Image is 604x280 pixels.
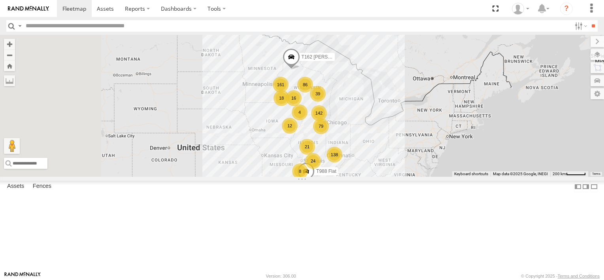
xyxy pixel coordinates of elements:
div: 79 [313,118,329,134]
div: 16 [286,90,302,106]
button: Zoom Home [4,61,15,71]
label: Map Settings [591,88,604,99]
button: Zoom out [4,49,15,61]
div: Pete Eslinger [509,3,532,15]
button: Drag Pegman onto the map to open Street View [4,138,20,154]
label: Measure [4,75,15,86]
img: rand-logo.svg [8,6,49,11]
div: 142 [311,105,327,121]
span: T988 Flat [316,168,336,174]
div: 4 [292,104,308,120]
label: Search Query [17,20,23,32]
span: Map data ©2025 Google, INEGI [493,172,548,176]
span: T162 [PERSON_NAME] Flat [302,54,362,60]
a: Visit our Website [4,272,41,280]
div: 24 [305,153,321,169]
label: Assets [3,181,28,192]
label: Dock Summary Table to the Left [574,181,582,192]
label: Fences [29,181,55,192]
label: Search Filter Options [572,20,589,32]
div: © Copyright 2025 - [521,274,600,278]
a: Terms and Conditions [558,274,600,278]
div: 18 [274,90,289,106]
button: Map Scale: 200 km per 46 pixels [550,171,588,177]
span: 200 km [553,172,566,176]
div: 12 [282,118,298,134]
button: Zoom in [4,39,15,49]
div: Version: 306.00 [266,274,296,278]
div: 161 [273,77,289,93]
label: Dock Summary Table to the Right [582,181,590,192]
div: 86 [297,77,313,93]
label: Hide Summary Table [590,181,598,192]
a: Terms (opens in new tab) [592,172,600,175]
div: 21 [299,139,315,155]
div: 138 [327,147,342,163]
div: 39 [310,86,326,102]
div: 8 [292,163,308,179]
button: Keyboard shortcuts [454,171,488,177]
i: ? [560,2,573,15]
